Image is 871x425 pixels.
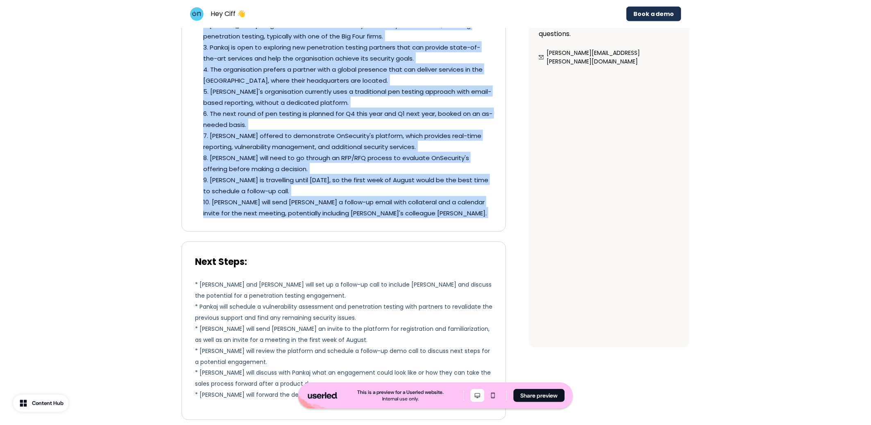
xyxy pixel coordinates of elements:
[203,131,481,151] span: 7. [PERSON_NAME] offered to demonstrate OnSecurity's platform, which provides real-time reporting...
[471,389,485,402] button: Desktop mode
[195,369,491,388] span: * [PERSON_NAME] will discuss with Pankaj what an engagement could look like or how they can take ...
[203,198,487,217] span: 10. [PERSON_NAME] will send [PERSON_NAME] a follow-up email with collateral and a calendar invite...
[626,7,681,21] button: Book a demo
[195,325,490,344] span: * [PERSON_NAME] will send [PERSON_NAME] an invite to the platform for registration and familiariz...
[203,87,491,107] span: 5. [PERSON_NAME]'s organisation currently uses a traditional pen testing approach with email-base...
[195,303,492,322] span: * Pankaj will schedule a vulnerability assessment and penetration testing with partners to revali...
[486,389,500,402] button: Mobile mode
[211,9,245,19] p: Hey Ciff 👋
[203,109,492,129] span: 6. The next round of pen testing is planned for Q4 this year and Q1 next year, booked on an as-ne...
[195,280,492,300] span: * [PERSON_NAME] and [PERSON_NAME] will set up a follow-up call to include [PERSON_NAME] and discu...
[358,389,444,396] div: This is a preview for a Userled website.
[514,389,565,402] button: Share preview
[203,154,469,173] span: 8. [PERSON_NAME] will need to go through an RFP/RFQ process to evaluate OnSecurity's offering bef...
[195,347,490,366] span: * [PERSON_NAME] will review the platform and schedule a follow-up demo call to discuss next steps...
[195,391,464,399] span: * [PERSON_NAME] will forward the demo meeting invite to [PERSON_NAME] once he receives it.
[13,395,68,412] button: Content Hub
[32,399,64,407] div: Content Hub
[203,65,483,85] span: 4. The organisation prefers a partner with a global presence that can deliver services in the [GE...
[195,255,492,269] p: Next Steps:
[203,176,488,195] span: 9. [PERSON_NAME] is travelling until [DATE], so the first week of August would be the best time t...
[203,43,480,63] span: 3. Pankaj is open to exploring new penetration testing partners that can provide state-of-the-art...
[547,49,680,66] p: [PERSON_NAME][EMAIL_ADDRESS][PERSON_NAME][DOMAIN_NAME]
[383,396,419,402] div: Internal use only.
